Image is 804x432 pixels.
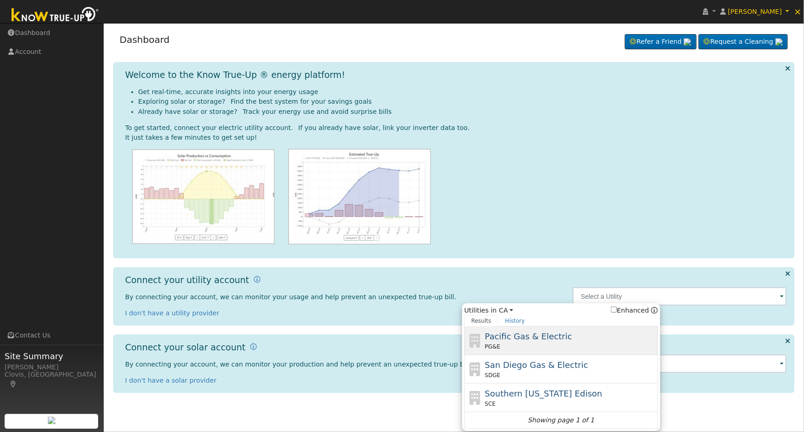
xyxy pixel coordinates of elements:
[485,400,496,408] span: SCE
[125,275,249,285] h1: Connect your utility account
[9,380,18,388] a: Map
[485,360,588,370] span: San Diego Gas & Electric
[728,8,782,15] span: [PERSON_NAME]
[794,6,802,17] span: ×
[125,70,346,80] h1: Welcome to the Know True-Up ® energy platform!
[485,371,500,379] span: SDGE
[775,38,783,46] img: retrieve
[684,38,691,46] img: retrieve
[125,377,217,384] a: I don't have a solar provider
[125,342,246,353] h1: Connect your solar account
[464,315,499,326] a: Results
[611,307,617,313] input: Enhanced
[498,315,532,326] a: History
[125,123,787,133] div: To get started, connect your electric utility account. If you already have solar, link your inver...
[125,361,472,368] span: By connecting your account, we can monitor your production and help prevent an unexpected true-up...
[48,417,55,424] img: retrieve
[7,5,104,26] img: Know True-Up
[138,97,787,107] li: Exploring solar or storage? Find the best system for your savings goals
[611,306,658,315] span: Show enhanced providers
[485,343,500,351] span: PG&E
[125,309,219,317] a: I don't have a utility provider
[125,133,787,142] div: It just takes a few minutes to get set up!
[698,34,788,50] a: Request a Cleaning
[573,355,787,373] input: Select an Inverter
[499,306,513,315] a: CA
[485,331,572,341] span: Pacific Gas & Electric
[485,389,602,398] span: Southern [US_STATE] Edison
[125,293,457,301] span: By connecting your account, we can monitor your usage and help prevent an unexpected true-up bill.
[5,350,99,362] span: Site Summary
[528,415,594,425] i: Showing page 1 of 1
[651,307,658,314] a: Enhanced Providers
[138,107,787,117] li: Already have solar or storage? Track your energy use and avoid surprise bills
[5,362,99,372] div: [PERSON_NAME]
[625,34,697,50] a: Refer a Friend
[464,306,658,315] span: Utilities in
[573,287,787,306] input: Select a Utility
[138,87,787,97] li: Get real-time, accurate insights into your energy usage
[5,370,99,389] div: Clovis, [GEOGRAPHIC_DATA]
[611,306,649,315] label: Enhanced
[120,34,170,45] a: Dashboard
